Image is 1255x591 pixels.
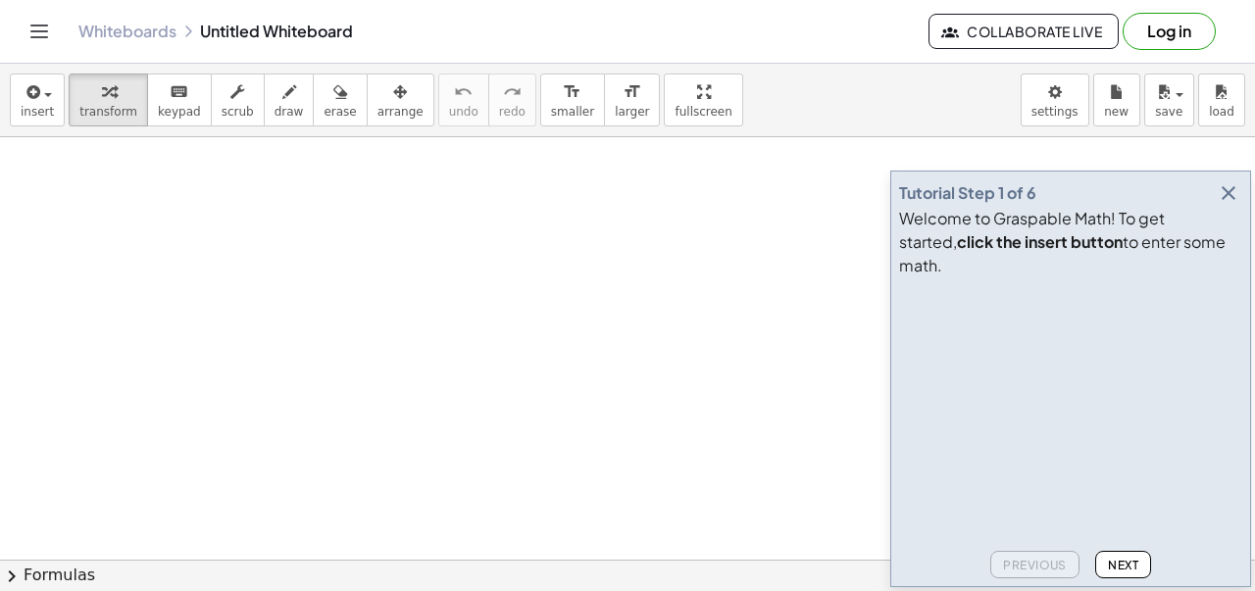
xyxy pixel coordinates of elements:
a: Whiteboards [78,22,176,41]
button: keyboardkeypad [147,74,212,126]
button: settings [1021,74,1089,126]
i: format_size [563,80,581,104]
span: larger [615,105,649,119]
button: Toggle navigation [24,16,55,47]
span: draw [275,105,304,119]
span: save [1155,105,1182,119]
button: save [1144,74,1194,126]
span: undo [449,105,478,119]
span: load [1209,105,1234,119]
button: draw [264,74,315,126]
span: keypad [158,105,201,119]
i: keyboard [170,80,188,104]
button: fullscreen [664,74,742,126]
span: redo [499,105,526,119]
span: settings [1031,105,1079,119]
div: Welcome to Graspable Math! To get started, to enter some math. [899,207,1242,277]
span: new [1104,105,1129,119]
span: insert [21,105,54,119]
i: undo [454,80,473,104]
button: redoredo [488,74,536,126]
span: Next [1108,558,1138,572]
span: Collaborate Live [945,23,1102,40]
span: scrub [222,105,254,119]
button: insert [10,74,65,126]
button: Next [1095,551,1151,578]
button: scrub [211,74,265,126]
button: Log in [1123,13,1216,50]
span: transform [79,105,137,119]
i: redo [503,80,522,104]
b: click the insert button [957,231,1123,252]
button: transform [69,74,148,126]
span: smaller [551,105,594,119]
button: format_sizelarger [604,74,660,126]
div: Tutorial Step 1 of 6 [899,181,1036,205]
button: format_sizesmaller [540,74,605,126]
span: erase [324,105,356,119]
button: new [1093,74,1140,126]
button: erase [313,74,367,126]
span: arrange [377,105,424,119]
i: format_size [623,80,641,104]
button: Collaborate Live [929,14,1119,49]
button: arrange [367,74,434,126]
button: load [1198,74,1245,126]
span: fullscreen [675,105,731,119]
button: undoundo [438,74,489,126]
